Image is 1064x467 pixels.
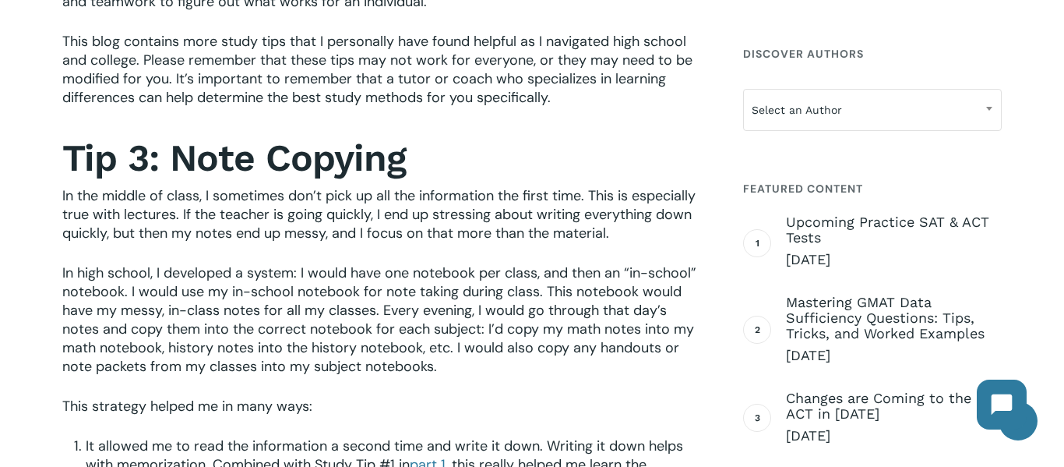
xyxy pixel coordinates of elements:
[743,175,1002,203] h4: Featured Content
[62,397,312,416] span: This strategy helped me in many ways:
[744,94,1001,126] span: Select an Author
[743,40,1002,68] h4: Discover Authors
[62,264,696,376] span: In high school, I developed a system: I would have one notebook per class, and then an “in-school...
[786,295,1002,365] a: Mastering GMAT Data Sufficiency Questions: Tips, Tricks, and Worked Examples [DATE]
[62,186,696,242] span: In the middle of class, I sometimes don’t pick up all the information the first time. This is esp...
[62,32,692,107] span: This blog contains more study tips that I personally have found helpful as I navigated high schoo...
[711,364,1042,445] iframe: Chatbot
[743,89,1002,131] span: Select an Author
[62,136,406,180] strong: Tip 3: Note Copying
[786,346,1002,365] span: [DATE]
[786,214,1002,269] a: Upcoming Practice SAT & ACT Tests [DATE]
[786,295,1002,341] span: Mastering GMAT Data Sufficiency Questions: Tips, Tricks, and Worked Examples
[786,214,1002,246] span: Upcoming Practice SAT & ACT Tests
[786,250,1002,269] span: [DATE]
